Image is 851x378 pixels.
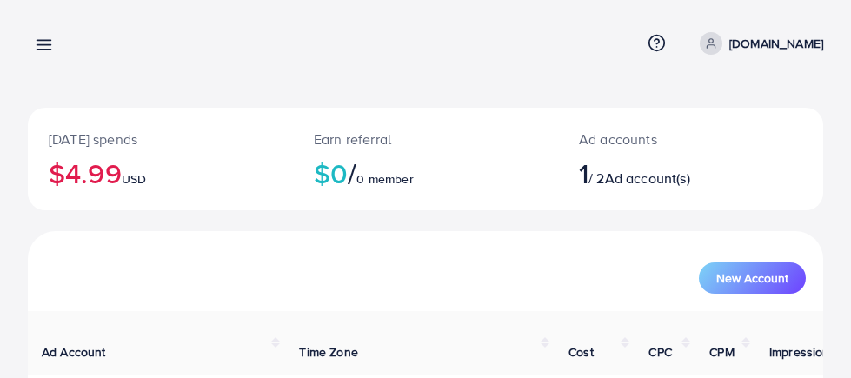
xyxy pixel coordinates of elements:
[699,262,806,294] button: New Account
[348,153,356,193] span: /
[299,343,357,361] span: Time Zone
[709,343,734,361] span: CPM
[769,343,830,361] span: Impression
[716,272,788,284] span: New Account
[49,156,272,189] h2: $4.99
[648,343,671,361] span: CPC
[568,343,594,361] span: Cost
[42,343,106,361] span: Ad Account
[314,156,537,189] h2: $0
[122,170,146,188] span: USD
[693,32,823,55] a: [DOMAIN_NAME]
[579,156,736,189] h2: / 2
[314,129,537,149] p: Earn referral
[579,153,588,193] span: 1
[777,300,838,365] iframe: Chat
[579,129,736,149] p: Ad accounts
[356,170,413,188] span: 0 member
[49,129,272,149] p: [DATE] spends
[605,169,690,188] span: Ad account(s)
[729,33,823,54] p: [DOMAIN_NAME]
